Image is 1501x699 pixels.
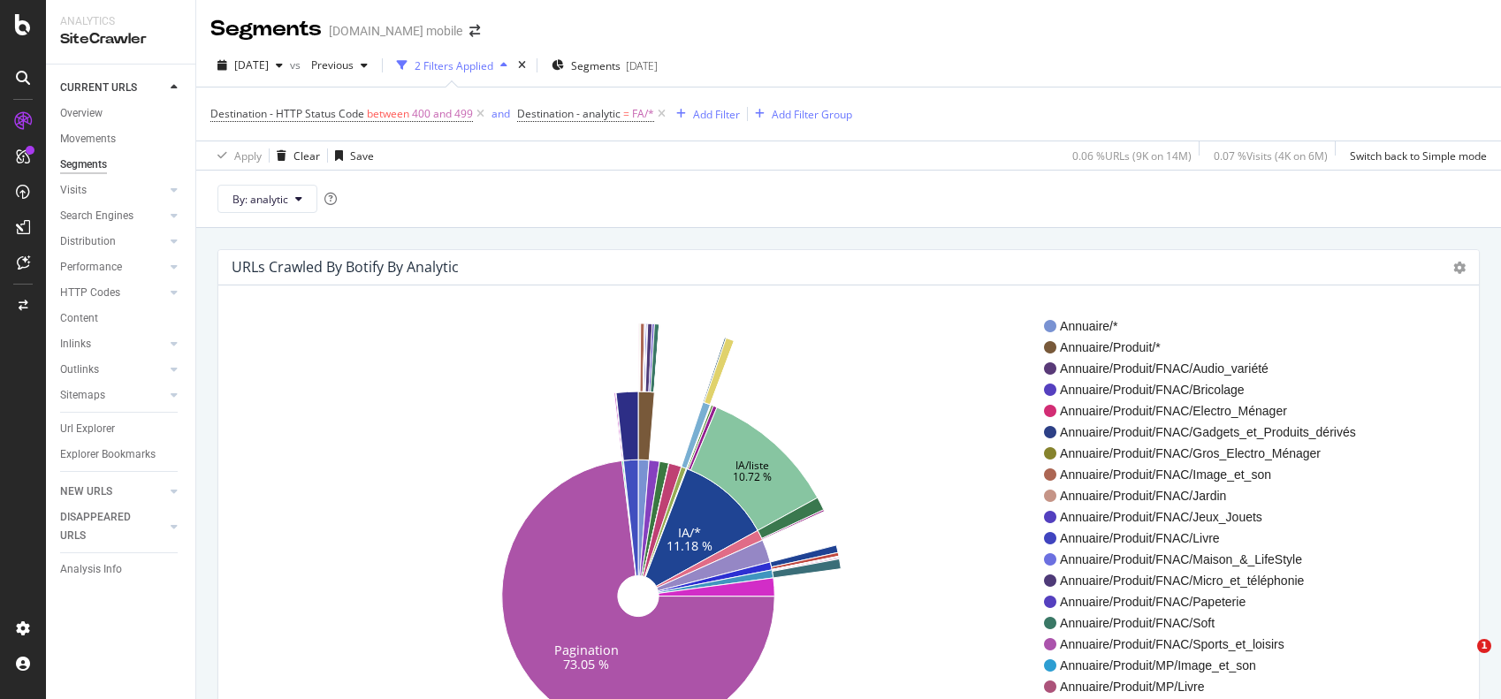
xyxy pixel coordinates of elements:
[1477,639,1491,653] span: 1
[60,14,181,29] div: Analytics
[367,106,409,121] span: between
[412,102,473,126] span: 400 and 499
[304,51,375,80] button: Previous
[469,25,480,37] div: arrow-right-arrow-left
[1060,381,1356,399] span: Annuaire/Produit/FNAC/Bricolage
[1060,338,1356,356] span: Annuaire/Produit/*
[667,537,712,554] text: 11.18 %
[60,309,183,328] a: Content
[328,141,374,170] button: Save
[491,105,510,122] button: and
[60,445,183,464] a: Explorer Bookmarks
[350,148,374,163] div: Save
[1060,572,1356,589] span: Annuaire/Produit/FNAC/Micro_et_téléphonie
[514,57,530,74] div: times
[1060,466,1356,483] span: Annuaire/Produit/FNAC/Image_et_son
[60,560,183,579] a: Analysis Info
[60,232,116,251] div: Distribution
[60,445,156,464] div: Explorer Bookmarks
[60,156,107,174] div: Segments
[60,207,165,225] a: Search Engines
[748,103,852,125] button: Add Filter Group
[210,106,364,121] span: Destination - HTTP Status Code
[60,104,103,123] div: Overview
[60,79,165,97] a: CURRENT URLS
[733,469,772,484] text: 10.72 %
[60,361,99,379] div: Outlinks
[571,58,621,73] span: Segments
[60,309,98,328] div: Content
[60,361,165,379] a: Outlinks
[563,655,609,672] text: 73.05 %
[60,79,137,97] div: CURRENT URLS
[60,482,112,501] div: NEW URLS
[60,335,165,353] a: Inlinks
[1343,141,1487,170] button: Switch back to Simple mode
[60,335,91,353] div: Inlinks
[1060,551,1356,568] span: Annuaire/Produit/FNAC/Maison_&_LifeStyle
[1060,402,1356,420] span: Annuaire/Produit/FNAC/Electro_Ménager
[217,185,317,213] button: By: analytic
[60,420,183,438] a: Url Explorer
[517,106,621,121] span: Destination - analytic
[1214,148,1328,163] div: 0.07 % Visits ( 4K on 6M )
[772,107,852,122] div: Add Filter Group
[234,148,262,163] div: Apply
[1060,317,1356,335] span: Annuaire/*
[1060,529,1356,547] span: Annuaire/Produit/FNAC/Livre
[1060,635,1356,653] span: Annuaire/Produit/FNAC/Sports_et_loisirs
[415,58,493,73] div: 2 Filters Applied
[60,386,105,405] div: Sitemaps
[210,51,290,80] button: [DATE]
[60,156,183,174] a: Segments
[60,284,120,302] div: HTTP Codes
[270,141,320,170] button: Clear
[60,258,122,277] div: Performance
[390,51,514,80] button: 2 Filters Applied
[1072,148,1192,163] div: 0.06 % URLs ( 9K on 14M )
[293,148,320,163] div: Clear
[60,104,183,123] a: Overview
[1060,487,1356,505] span: Annuaire/Produit/FNAC/Jardin
[60,258,165,277] a: Performance
[210,141,262,170] button: Apply
[60,181,165,200] a: Visits
[1060,508,1356,526] span: Annuaire/Produit/FNAC/Jeux_Jouets
[1060,423,1356,441] span: Annuaire/Produit/FNAC/Gadgets_et_Produits_dérivés
[545,51,665,80] button: Segments[DATE]
[1060,444,1356,462] span: Annuaire/Produit/FNAC/Gros_Electro_Ménager
[60,560,122,579] div: Analysis Info
[554,642,619,658] text: Pagination
[60,284,165,302] a: HTTP Codes
[60,508,149,545] div: DISAPPEARED URLS
[693,107,740,122] div: Add Filter
[1350,148,1487,163] div: Switch back to Simple mode
[60,130,116,148] div: Movements
[623,106,629,121] span: =
[1060,614,1356,632] span: Annuaire/Produit/FNAC/Soft
[60,207,133,225] div: Search Engines
[60,482,165,501] a: NEW URLS
[669,103,740,125] button: Add Filter
[60,181,87,200] div: Visits
[60,130,183,148] a: Movements
[304,57,354,72] span: Previous
[1060,678,1356,695] span: Annuaire/Produit/MP/Livre
[210,14,322,44] div: Segments
[232,192,288,207] span: By: analytic
[491,106,510,121] div: and
[60,420,115,438] div: Url Explorer
[329,22,462,40] div: [DOMAIN_NAME] mobile
[234,57,269,72] span: 2025 Sep. 1st
[1441,639,1483,681] iframe: Intercom live chat
[626,58,658,73] div: [DATE]
[1060,593,1356,611] span: Annuaire/Produit/FNAC/Papeterie
[1453,262,1466,274] i: Options
[60,386,165,405] a: Sitemaps
[232,255,459,279] h4: URLs Crawled By Botify By analytic
[735,458,769,473] text: IA/liste
[1060,657,1356,674] span: Annuaire/Produit/MP/Image_et_son
[1060,360,1356,377] span: Annuaire/Produit/FNAC/Audio_variété
[60,508,165,545] a: DISAPPEARED URLS
[60,232,165,251] a: Distribution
